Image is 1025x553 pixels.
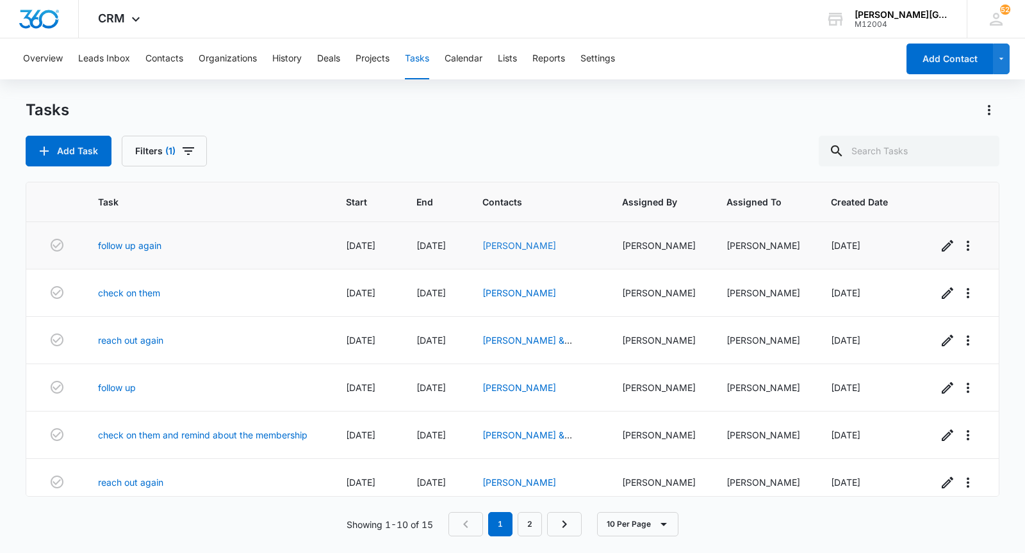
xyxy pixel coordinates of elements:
[346,429,375,440] span: [DATE]
[622,195,677,209] span: Assigned By
[580,38,615,79] button: Settings
[98,239,161,252] a: follow up again
[122,136,207,166] button: Filters(1)
[726,195,782,209] span: Assigned To
[317,38,340,79] button: Deals
[622,333,696,347] div: [PERSON_NAME]
[272,38,302,79] button: History
[726,428,800,442] div: [PERSON_NAME]
[482,287,556,298] a: [PERSON_NAME]
[726,333,800,347] div: [PERSON_NAME]
[98,195,297,209] span: Task
[98,12,125,25] span: CRM
[26,100,69,120] h1: Tasks
[448,512,582,536] nav: Pagination
[405,38,429,79] button: Tasks
[346,240,375,251] span: [DATE]
[979,100,999,120] button: Actions
[726,476,800,489] div: [PERSON_NAME]
[831,477,860,488] span: [DATE]
[622,428,696,442] div: [PERSON_NAME]
[831,429,860,440] span: [DATE]
[482,382,556,393] a: [PERSON_NAME]
[547,512,582,536] a: Next Page
[346,195,367,209] span: Start
[98,476,163,489] a: reach out again
[416,477,446,488] span: [DATE]
[831,382,860,393] span: [DATE]
[906,44,993,74] button: Add Contact
[1000,4,1010,15] div: notifications count
[831,287,860,298] span: [DATE]
[488,512,512,536] em: 1
[597,512,678,536] button: 10 Per Page
[855,10,948,20] div: account name
[622,239,696,252] div: [PERSON_NAME]
[726,286,800,300] div: [PERSON_NAME]
[356,38,389,79] button: Projects
[482,429,572,454] a: [PERSON_NAME] & [PERSON_NAME]
[98,333,163,347] a: reach out again
[23,38,63,79] button: Overview
[831,335,860,346] span: [DATE]
[346,335,375,346] span: [DATE]
[145,38,183,79] button: Contacts
[498,38,517,79] button: Lists
[78,38,130,79] button: Leads Inbox
[855,20,948,29] div: account id
[416,195,433,209] span: End
[622,286,696,300] div: [PERSON_NAME]
[346,382,375,393] span: [DATE]
[347,518,433,531] p: Showing 1-10 of 15
[482,335,572,373] a: [PERSON_NAME] & [PERSON_NAME] & [PERSON_NAME]
[416,240,446,251] span: [DATE]
[726,239,800,252] div: [PERSON_NAME]
[98,428,307,442] a: check on them and remind about the membership
[346,477,375,488] span: [DATE]
[482,195,573,209] span: Contacts
[482,477,556,488] a: [PERSON_NAME]
[819,136,999,166] input: Search Tasks
[26,136,111,166] button: Add Task
[532,38,565,79] button: Reports
[165,147,176,156] span: (1)
[416,287,446,298] span: [DATE]
[98,381,136,394] a: follow up
[622,381,696,394] div: [PERSON_NAME]
[831,240,860,251] span: [DATE]
[518,512,542,536] a: Page 2
[346,287,375,298] span: [DATE]
[482,240,556,251] a: [PERSON_NAME]
[416,335,446,346] span: [DATE]
[445,38,482,79] button: Calendar
[199,38,257,79] button: Organizations
[416,429,446,440] span: [DATE]
[416,382,446,393] span: [DATE]
[831,195,888,209] span: Created Date
[622,476,696,489] div: [PERSON_NAME]
[726,381,800,394] div: [PERSON_NAME]
[98,286,160,300] a: check on them
[1000,4,1010,15] span: 52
